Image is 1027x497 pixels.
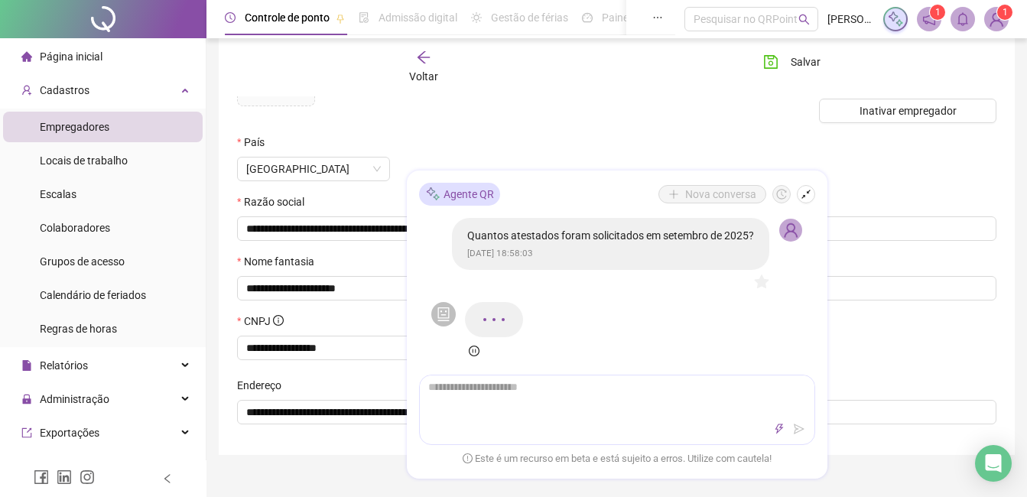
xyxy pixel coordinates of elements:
span: Painel do DP [602,11,661,24]
span: Salvar [791,54,821,70]
img: sparkle-icon.fc2bf0ac1784a2077858766a79e2daf3.svg [425,186,440,202]
span: clock-circle [225,12,236,23]
span: robot [437,307,450,321]
span: Nome fantasia [244,253,314,270]
div: Open Intercom Messenger [975,445,1012,482]
button: thunderbolt [770,420,788,438]
span: pause-circle [469,346,479,356]
span: [PERSON_NAME] [827,11,874,28]
img: sparkle-icon.fc2bf0ac1784a2077858766a79e2daf3.svg [887,11,904,28]
button: Salvar [752,50,832,74]
span: Razão social [244,193,304,210]
span: pushpin [336,14,345,23]
span: Voltar [409,70,438,83]
span: search [798,14,810,25]
img: 34504 [985,8,1008,31]
span: sun [471,12,482,23]
span: bell [956,12,970,26]
sup: 1 [930,5,945,20]
span: star [754,274,769,289]
span: Calendário de feriados [40,289,146,301]
span: CNPJ [244,313,284,330]
span: linkedin [57,469,72,485]
span: 1 [1003,7,1008,18]
span: dashboard [582,12,593,23]
button: Nova conversa [658,184,766,203]
span: exclamation-circle [463,453,473,463]
span: Inativar empregador [860,102,957,119]
span: export [21,427,32,438]
span: lock [21,394,32,404]
span: País [244,134,265,151]
span: Exportações [40,427,99,439]
span: facebook [34,469,49,485]
span: Regras de horas [40,323,117,335]
span: Admissão digital [379,11,457,24]
span: thunderbolt [774,424,785,434]
span: [DATE] 18:58:03 [467,247,533,258]
span: Controle de ponto [245,11,330,24]
sup: Atualize o seu contato no menu Meus Dados [997,5,1012,20]
span: Brasil [246,158,381,180]
span: user-add [21,85,32,96]
span: Locais de trabalho [40,154,128,167]
span: Empregadores [40,121,109,133]
span: Colaboradores [40,222,110,234]
span: Escalas [40,188,76,200]
span: ellipsis [652,12,663,23]
span: 1 [935,7,941,18]
label: Endereço [237,377,291,394]
span: Página inicial [40,50,102,63]
button: send [790,420,808,438]
span: info-circle [273,315,284,326]
span: notification [922,12,936,26]
span: home [21,51,32,62]
span: file [21,360,32,371]
img: 34504 [779,218,802,241]
button: Inativar empregador [819,99,996,123]
span: Cadastros [40,84,89,96]
div: Agente QR [419,182,500,205]
span: Administração [40,393,109,405]
span: shrink [801,188,811,199]
span: save [763,54,778,70]
span: arrow-left [416,50,431,65]
span: Este é um recurso em beta e está sujeito a erros. Utilize com cautela! [463,451,772,466]
span: instagram [80,469,95,485]
span: Relatórios [40,359,88,372]
span: Grupos de acesso [40,255,125,268]
p: Quantos atestados foram solicitados em setembro de 2025? [467,226,754,243]
span: Gestão de férias [491,11,568,24]
span: left [162,473,173,484]
span: file-done [359,12,369,23]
